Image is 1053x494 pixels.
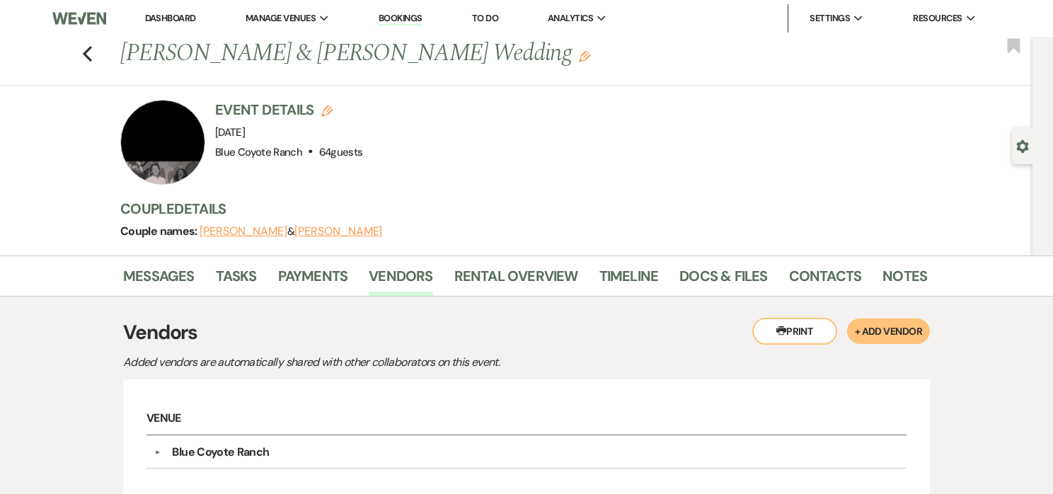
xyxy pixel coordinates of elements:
a: Docs & Files [679,265,767,296]
span: & [200,224,382,239]
img: Weven Logo [52,4,105,33]
span: Couple names: [120,224,200,239]
span: Analytics [548,11,593,25]
a: Contacts [789,265,862,296]
span: 64 guests [319,145,363,159]
h3: Event Details [215,100,362,120]
button: ▼ [149,449,166,456]
button: [PERSON_NAME] [200,226,287,237]
h6: Venue [146,403,907,436]
button: [PERSON_NAME] [294,226,382,237]
button: Print [752,318,837,345]
span: Manage Venues [246,11,316,25]
a: Timeline [599,265,659,296]
span: Blue Coyote Ranch [215,145,302,159]
a: Rental Overview [454,265,578,296]
span: Settings [810,11,850,25]
a: To Do [472,12,498,24]
p: Added vendors are automatically shared with other collaborators on this event. [123,353,618,372]
a: Payments [278,265,348,296]
a: Tasks [216,265,257,296]
button: Open lead details [1016,139,1029,152]
span: [DATE] [215,125,245,139]
button: Edit [579,50,590,62]
a: Bookings [379,12,422,25]
a: Dashboard [145,12,196,24]
div: Blue Coyote Ranch [172,444,269,461]
h3: Vendors [123,318,930,347]
h3: Couple Details [120,199,913,219]
button: + Add Vendor [847,318,930,344]
h1: [PERSON_NAME] & [PERSON_NAME] Wedding [120,37,754,71]
a: Notes [882,265,927,296]
span: Resources [913,11,962,25]
a: Vendors [369,265,432,296]
a: Messages [123,265,195,296]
